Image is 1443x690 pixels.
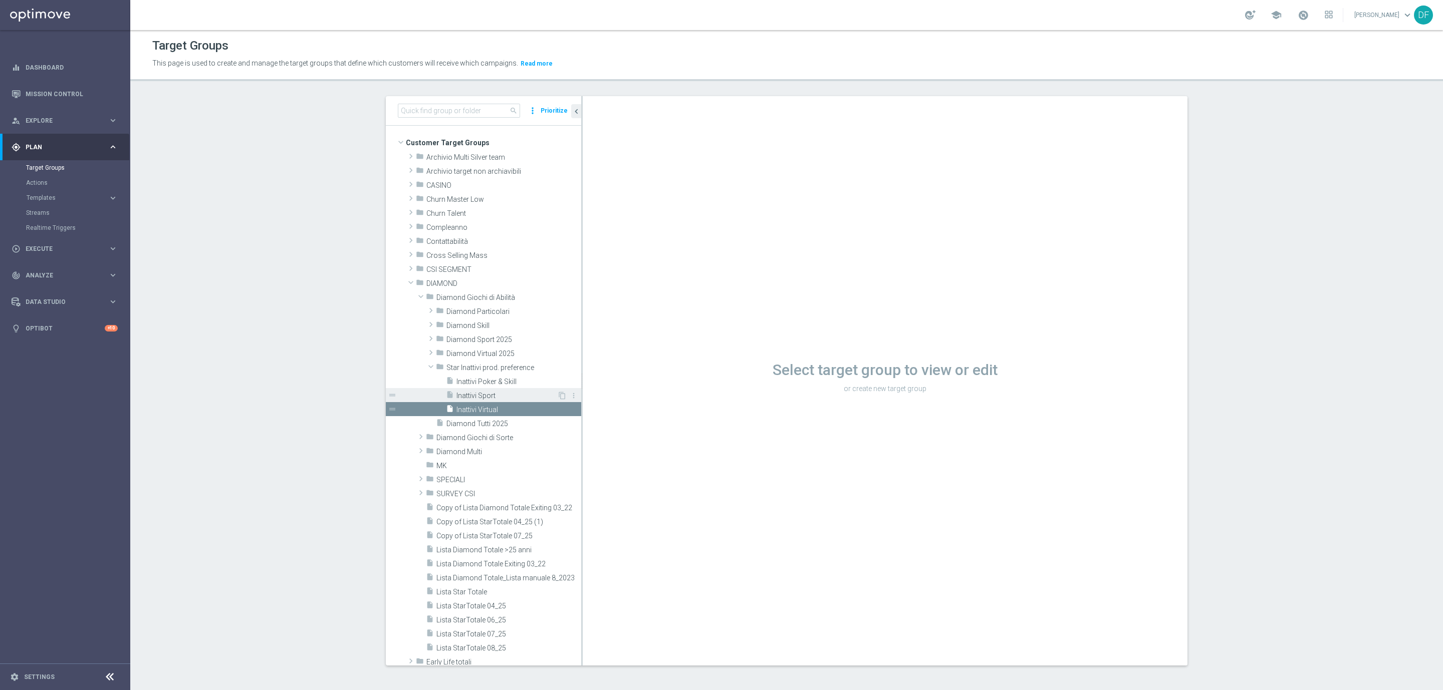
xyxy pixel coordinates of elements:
[426,237,581,246] span: Contattabilit&#xE0;
[26,315,105,341] a: Optibot
[426,265,581,274] span: CSI SEGMENT
[426,601,434,612] i: insert_drive_file
[446,321,581,330] span: Diamond Skill
[456,378,581,386] span: Inattivi Poker &amp; Skill
[1402,10,1413,21] span: keyboard_arrow_down
[152,39,228,53] h1: Target Groups
[426,153,581,162] span: Archivio Multi Silver team
[426,658,581,666] span: Early Life totali
[26,220,129,235] div: Realtime Triggers
[26,272,108,278] span: Analyze
[108,297,118,306] i: keyboard_arrow_right
[436,462,581,470] span: MK
[426,615,434,626] i: insert_drive_file
[426,195,581,204] span: Churn Master Low
[24,674,55,680] a: Settings
[436,574,581,582] span: Lista Diamond Totale_Lista manuale 8_2023
[108,244,118,253] i: keyboard_arrow_right
[426,223,581,232] span: Compleanno
[436,476,581,484] span: SPECIALI
[426,292,434,304] i: folder
[416,208,424,220] i: folder
[12,81,118,107] div: Mission Control
[426,559,434,570] i: insert_drive_file
[426,629,434,640] i: insert_drive_file
[426,475,434,486] i: folder
[26,160,129,175] div: Target Groups
[426,461,434,472] i: folder
[108,270,118,280] i: keyboard_arrow_right
[26,224,104,232] a: Realtime Triggers
[446,391,454,402] i: insert_drive_file
[11,143,118,151] div: gps_fixed Plan keyboard_arrow_right
[446,335,581,344] span: Diamond Sport 2025
[446,350,581,358] span: Diamond Virtual 2025
[426,251,581,260] span: Cross Selling Mass
[12,244,21,253] i: play_circle_outline
[26,205,129,220] div: Streams
[26,175,129,190] div: Actions
[1414,6,1433,25] div: DF
[426,643,434,654] i: insert_drive_file
[436,546,581,554] span: Lista Diamond Totale &gt;25 anni
[583,384,1187,393] p: or create new target group
[11,324,118,332] button: lightbulb Optibot +10
[520,58,554,69] button: Read more
[436,616,581,624] span: Lista StarTotale 06_25
[426,531,434,542] i: insert_drive_file
[426,545,434,556] i: insert_drive_file
[436,504,581,512] span: Copy of Lista Diamond Totale Exiting 03_22
[456,406,581,414] span: Inattivi Virtual
[426,587,434,598] i: insert_drive_file
[436,293,581,302] span: Diamond Giochi di Abilit&#xE0;
[426,489,434,500] i: folder
[436,644,581,652] span: Lista StarTotale 08_25
[27,195,98,201] span: Templates
[426,433,434,444] i: folder
[12,315,118,341] div: Optibot
[583,361,1187,379] h1: Select target group to view or edit
[558,392,566,400] i: Duplicate Target group
[436,334,444,346] i: folder
[26,190,129,205] div: Templates
[570,392,578,400] i: more_vert
[539,104,569,118] button: Prioritize
[416,222,424,234] i: folder
[11,245,118,253] button: play_circle_outline Execute keyboard_arrow_right
[426,279,581,288] span: DIAMOND
[416,264,424,276] i: folder
[426,181,581,190] span: CASINO
[12,116,108,125] div: Explore
[426,503,434,514] i: insert_drive_file
[152,59,518,67] span: This page is used to create and manage the target groups that define which customers will receive...
[26,194,118,202] button: Templates keyboard_arrow_right
[416,657,424,668] i: folder
[406,136,581,150] span: Customer Target Groups
[26,246,108,252] span: Execute
[416,278,424,290] i: folder
[528,104,538,118] i: more_vert
[12,116,21,125] i: person_search
[571,104,581,118] button: chevron_left
[1353,8,1414,23] a: [PERSON_NAME]keyboard_arrow_down
[12,324,21,333] i: lightbulb
[1271,10,1282,21] span: school
[12,271,21,280] i: track_changes
[436,448,581,456] span: Diamond Multi
[436,588,581,596] span: Lista Star Totale
[12,54,118,81] div: Dashboard
[11,117,118,125] button: person_search Explore keyboard_arrow_right
[11,298,118,306] button: Data Studio keyboard_arrow_right
[26,299,108,305] span: Data Studio
[12,143,21,152] i: gps_fixed
[436,434,581,442] span: Diamond Giochi di Sorte
[436,560,581,568] span: Lista Diamond Totale Exiting 03_22
[108,193,118,203] i: keyboard_arrow_right
[456,392,557,400] span: Inattivi Sport
[572,107,581,116] i: chevron_left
